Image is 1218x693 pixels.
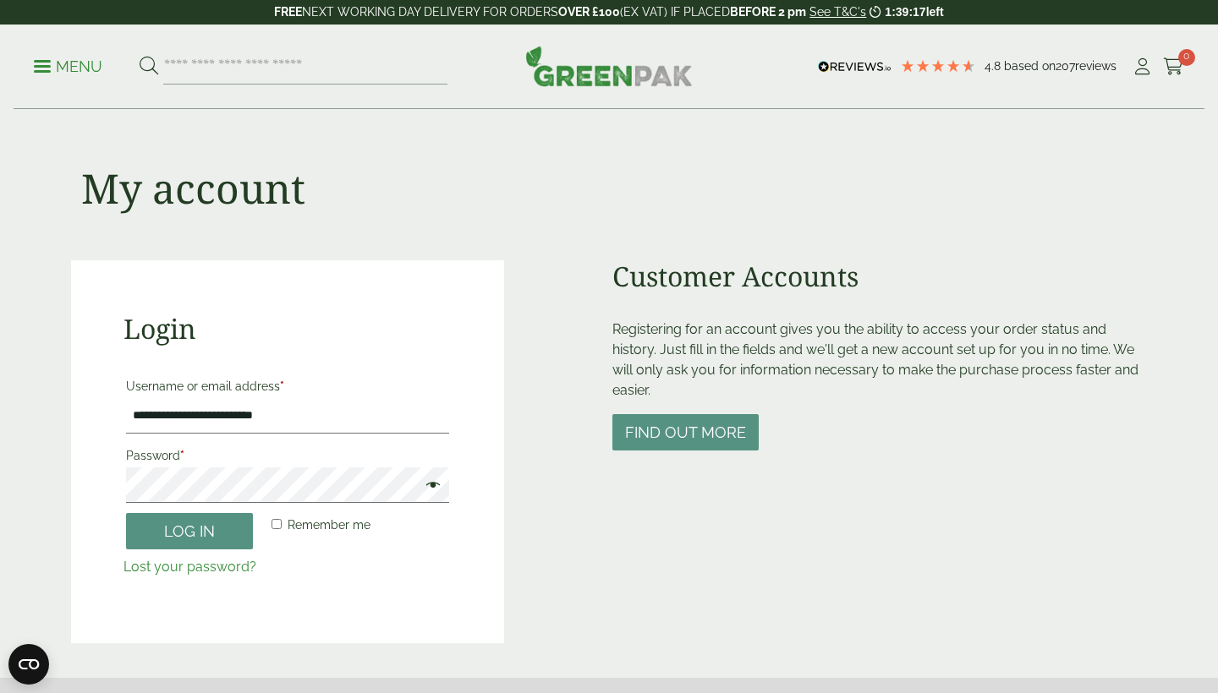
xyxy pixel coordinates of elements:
button: Open CMP widget [8,644,49,685]
h2: Login [123,313,452,345]
p: Menu [34,57,102,77]
div: 4.79 Stars [900,58,976,74]
button: Find out more [612,414,759,450]
i: My Account [1132,58,1153,75]
input: Remember me [272,519,282,529]
a: Lost your password? [123,559,256,575]
span: reviews [1075,59,1116,73]
h1: My account [81,164,305,213]
strong: FREE [274,5,302,19]
img: GreenPak Supplies [525,46,693,86]
span: left [926,5,944,19]
label: Password [126,444,449,467]
span: 207 [1056,59,1075,73]
strong: BEFORE 2 pm [730,5,806,19]
span: Based on [1004,59,1056,73]
button: Log in [126,513,253,549]
a: 0 [1163,54,1184,79]
span: 4.8 [985,59,1004,73]
a: Menu [34,57,102,74]
img: REVIEWS.io [818,61,892,73]
h2: Customer Accounts [612,260,1147,292]
strong: OVER £100 [558,5,620,19]
p: Registering for an account gives you the ability to access your order status and history. Just fi... [612,319,1147,401]
span: Remember me [288,518,370,532]
span: 1:39:17 [885,5,925,19]
i: Cart [1163,58,1184,75]
a: See T&C's [809,5,866,19]
label: Username or email address [126,374,449,398]
a: Find out more [612,425,759,441]
span: 0 [1178,49,1195,66]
